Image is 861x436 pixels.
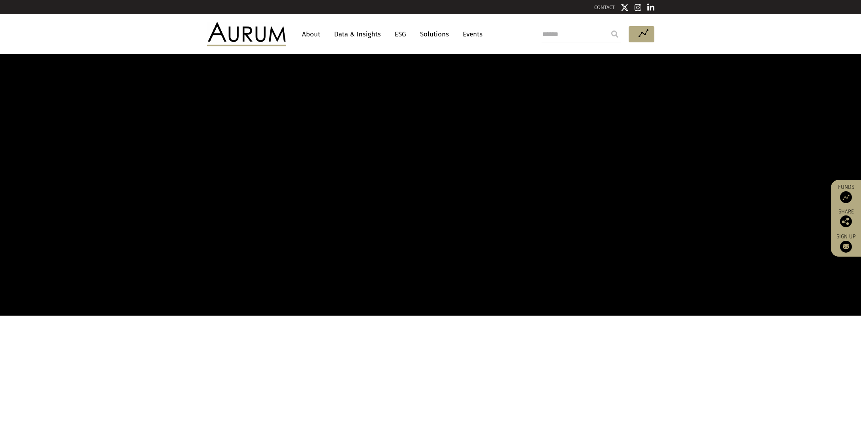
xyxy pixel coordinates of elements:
a: Funds [835,184,857,203]
a: Data & Insights [330,27,385,42]
img: Twitter icon [621,4,629,11]
img: Linkedin icon [647,4,654,11]
a: CONTACT [594,4,615,10]
input: Submit [607,26,623,42]
img: Share this post [840,215,852,227]
div: Share [835,209,857,227]
img: Sign up to our newsletter [840,241,852,253]
a: ESG [391,27,410,42]
a: Sign up [835,233,857,253]
img: Instagram icon [635,4,642,11]
a: Events [459,27,483,42]
img: Access Funds [840,191,852,203]
a: About [298,27,324,42]
img: Aurum [207,22,286,46]
a: Solutions [416,27,453,42]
